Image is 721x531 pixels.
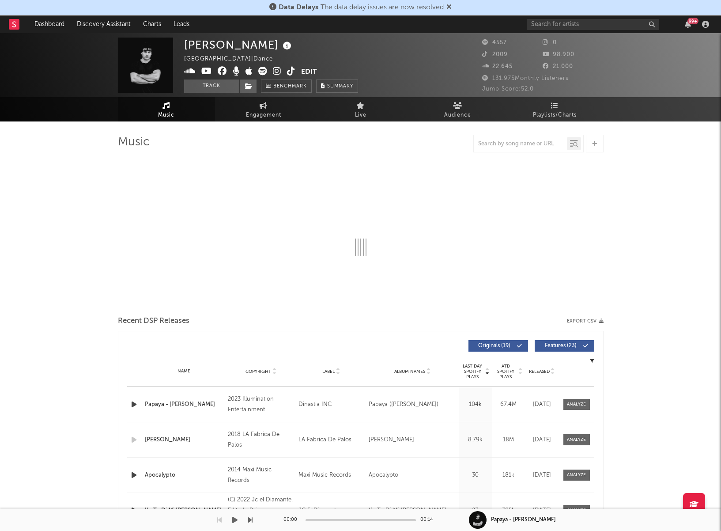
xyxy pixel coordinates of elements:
a: Discovery Assistant [71,15,137,33]
a: Live [312,97,409,121]
span: 98.900 [543,52,574,57]
span: Data Delays [279,4,318,11]
div: 2014 Maxi Music Records [228,465,294,486]
button: Track [184,80,239,93]
div: Papaya ([PERSON_NAME]) [369,399,438,410]
span: Album Names [394,369,425,374]
div: 181k [494,471,523,480]
span: ATD Spotify Plays [494,364,517,379]
span: 2009 [482,52,508,57]
a: Music [118,97,215,121]
div: [PERSON_NAME] [184,38,294,52]
a: Engagement [215,97,312,121]
a: Charts [137,15,167,33]
div: [GEOGRAPHIC_DATA] | Dance [184,54,283,64]
div: JC El Diamante [298,505,364,516]
div: 2023 Illumination Entertainment [228,394,294,415]
div: 305k [494,506,523,515]
button: Edit [301,67,317,78]
span: Dismiss [446,4,452,11]
a: Apocalypto [145,471,224,480]
span: Engagement [246,110,281,121]
button: 99+ [685,21,691,28]
span: 22.645 [482,64,513,69]
span: 131.975 Monthly Listeners [482,76,569,81]
div: Papaya - [PERSON_NAME] [491,516,556,524]
span: Benchmark [273,81,307,92]
button: Export CSV [567,319,604,324]
div: 23 [461,506,490,515]
span: Recent DSP Releases [118,316,189,326]
span: Jump Score: 52.0 [482,86,534,92]
button: Features(23) [535,340,594,352]
span: Music [158,110,174,121]
span: 4557 [482,40,507,46]
div: LA Fabrica De Palos [298,435,364,445]
div: Apocalypto [369,470,398,481]
div: Name [145,368,224,375]
div: 67.4M [494,400,523,409]
div: 104k [461,400,490,409]
div: [DATE] [527,506,557,515]
div: 18M [494,436,523,444]
input: Search by song name or URL [474,140,567,148]
a: Benchmark [261,80,312,93]
span: Originals ( 19 ) [474,343,515,349]
button: Summary [316,80,358,93]
div: Yo Te Di Mi [PERSON_NAME] [369,505,446,516]
span: : The data delay issues are now resolved [279,4,444,11]
a: Papaya - [PERSON_NAME] [145,400,224,409]
div: 8.79k [461,436,490,444]
a: Playlists/Charts [506,97,604,121]
div: 30 [461,471,490,480]
span: Summary [327,84,353,89]
span: Copyright [245,369,271,374]
div: 00:14 [420,515,438,525]
span: 21.000 [543,64,573,69]
div: Maxi Music Records [298,470,364,481]
span: 0 [543,40,557,46]
span: Label [322,369,335,374]
div: [PERSON_NAME] [369,435,414,445]
span: Live [355,110,366,121]
div: [DATE] [527,400,557,409]
a: Dashboard [28,15,71,33]
span: Audience [444,110,471,121]
span: Last Day Spotify Plays [461,364,484,379]
a: Leads [167,15,196,33]
div: [DATE] [527,471,557,480]
span: Features ( 23 ) [540,343,581,349]
div: [DATE] [527,436,557,444]
a: Yo Te Di Mi [PERSON_NAME] [145,506,224,515]
input: Search for artists [527,19,659,30]
span: Playlists/Charts [533,110,577,121]
a: Audience [409,97,506,121]
span: Released [529,369,550,374]
button: Originals(19) [468,340,528,352]
div: 00:00 [283,515,301,525]
div: 99 + [687,18,698,24]
div: Dinastia INC [298,399,364,410]
div: (C) 2022 Jc el Diamante. Editado Bajo Distribución Exclusiva de Sony Music Entertainment España, ... [228,495,294,527]
a: [PERSON_NAME] [145,436,224,444]
div: 2018 LA Fabrica De Palos [228,429,294,451]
